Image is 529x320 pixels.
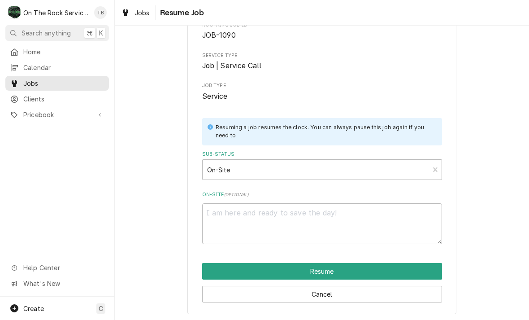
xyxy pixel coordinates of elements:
[23,47,104,57] span: Home
[5,25,109,41] button: Search anything⌘K
[5,92,109,106] a: Clients
[87,28,93,38] span: ⌘
[202,191,442,198] label: On-Site
[5,276,109,291] a: Go to What's New
[224,192,249,197] span: ( optional )
[157,7,204,19] span: Resume Job
[202,263,442,280] div: Button Group Row
[202,286,442,302] button: Cancel
[23,63,104,72] span: Calendar
[5,260,109,275] a: Go to Help Center
[202,91,442,102] span: Job Type
[202,52,442,71] div: Service Type
[5,76,109,91] a: Jobs
[202,31,236,39] span: JOB-1090
[202,61,442,71] span: Service Type
[202,61,262,70] span: Job | Service Call
[99,304,103,313] span: C
[216,123,433,140] div: Resuming a job resumes the clock. You can always pause this job again if you need to
[202,52,442,59] span: Service Type
[202,151,442,180] div: Sub-Status
[202,92,228,101] span: Service
[23,279,104,288] span: What's New
[23,94,104,104] span: Clients
[94,6,107,19] div: Todd Brady's Avatar
[23,79,104,88] span: Jobs
[8,6,21,19] div: On The Rock Services's Avatar
[202,151,442,158] label: Sub-Status
[134,8,150,18] span: Jobs
[22,28,71,38] span: Search anything
[23,8,89,18] div: On The Rock Services
[5,44,109,59] a: Home
[94,6,107,19] div: TB
[8,6,21,19] div: O
[23,263,104,272] span: Help Center
[23,110,91,119] span: Pricebook
[202,82,442,89] span: Job Type
[202,263,442,280] button: Resume
[202,22,442,41] div: Roopairs Job ID
[5,60,109,75] a: Calendar
[202,30,442,41] span: Roopairs Job ID
[23,305,44,312] span: Create
[202,82,442,101] div: Job Type
[5,107,109,122] a: Go to Pricebook
[202,263,442,302] div: Button Group
[99,28,103,38] span: K
[117,5,153,20] a: Jobs
[202,191,442,244] div: On-Site
[202,280,442,302] div: Button Group Row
